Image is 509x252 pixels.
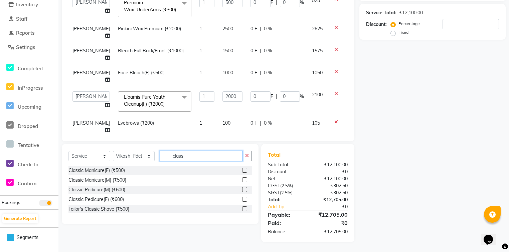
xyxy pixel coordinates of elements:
[72,48,110,54] span: [PERSON_NAME]
[308,175,353,182] div: ₹12,100.00
[72,26,110,32] span: [PERSON_NAME]
[160,151,242,161] input: Search or Scan
[118,26,181,32] span: Pinkini Wax Premium (₹2000)
[481,225,502,245] iframe: chat widget
[2,29,57,37] a: Reports
[118,48,184,54] span: Bleach Full Back/Front (₹1000)
[199,70,202,76] span: 1
[300,93,304,100] span: %
[18,123,38,129] span: Dropped
[366,21,387,28] div: Discount:
[308,219,353,227] div: ₹0
[264,25,272,32] span: 0 %
[222,26,233,32] span: 2500
[72,120,110,126] span: [PERSON_NAME]
[250,69,257,76] span: 0 F
[308,168,353,175] div: ₹0
[264,47,272,54] span: 0 %
[260,47,261,54] span: |
[165,101,168,107] a: x
[199,26,202,32] span: 1
[68,186,125,193] div: Classic Pedicure(M) (₹600)
[250,25,257,32] span: 0 F
[263,196,308,203] div: Total:
[16,1,38,8] span: Inventory
[68,196,124,203] div: Classic Pedicure(F) (₹600)
[271,93,273,100] span: F
[399,9,423,16] div: ₹12,100.00
[264,120,272,127] span: 0 %
[176,7,179,13] a: x
[16,30,34,36] span: Reports
[260,120,261,127] span: |
[312,26,323,32] span: 2625
[398,21,420,27] label: Percentage
[260,25,261,32] span: |
[308,228,353,235] div: ₹12,705.00
[2,200,20,205] span: Bookings
[2,44,57,51] a: Settings
[268,183,280,189] span: CGST
[263,182,308,189] div: ( )
[312,92,323,98] span: 2100
[68,167,125,174] div: Classic Manicure(F) (₹500)
[2,1,57,9] a: Inventory
[222,120,230,126] span: 100
[250,47,257,54] span: 0 F
[263,203,315,210] a: Add Tip
[118,70,165,76] span: Face Bleach(F) (₹500)
[2,15,57,23] a: Staff
[398,29,408,35] label: Fixed
[263,219,308,227] div: Paid:
[222,70,233,76] span: 1000
[260,69,261,76] span: |
[264,69,272,76] span: 0 %
[281,190,291,195] span: 2.5%
[16,16,27,22] span: Staff
[199,120,202,126] span: 1
[263,189,308,196] div: ( )
[308,211,353,219] div: ₹12,705.00
[124,94,165,107] span: L'aamis Pure Youth Cleanup(F) (₹2000)
[308,196,353,203] div: ₹12,705.00
[263,175,308,182] div: Net:
[68,206,129,213] div: Tailor's Classic Shave (₹500)
[308,161,353,168] div: ₹12,100.00
[366,9,396,16] div: Service Total:
[268,190,280,196] span: SGST
[312,70,323,76] span: 1050
[276,93,277,100] span: |
[250,120,257,127] span: 0 F
[18,104,41,110] span: Upcoming
[2,214,38,223] button: Generate Report
[17,234,38,241] span: Segments
[18,142,39,148] span: Tentative
[312,120,320,126] span: 105
[72,70,110,76] span: [PERSON_NAME]
[18,180,36,187] span: Confirm
[263,211,308,219] div: Payable:
[263,168,308,175] div: Discount:
[308,189,353,196] div: ₹302.50
[315,203,353,210] div: ₹0
[312,48,323,54] span: 1575
[268,151,283,158] span: Total
[263,161,308,168] div: Sub Total:
[18,85,43,91] span: InProgress
[16,44,35,50] span: Settings
[222,48,233,54] span: 1500
[282,183,292,188] span: 2.5%
[199,48,202,54] span: 1
[18,161,38,168] span: Check-In
[18,65,43,72] span: Completed
[118,120,154,126] span: Eyebrows (₹200)
[68,177,126,184] div: Classic Manicure(M) (₹500)
[263,228,308,235] div: Balance :
[308,182,353,189] div: ₹302.50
